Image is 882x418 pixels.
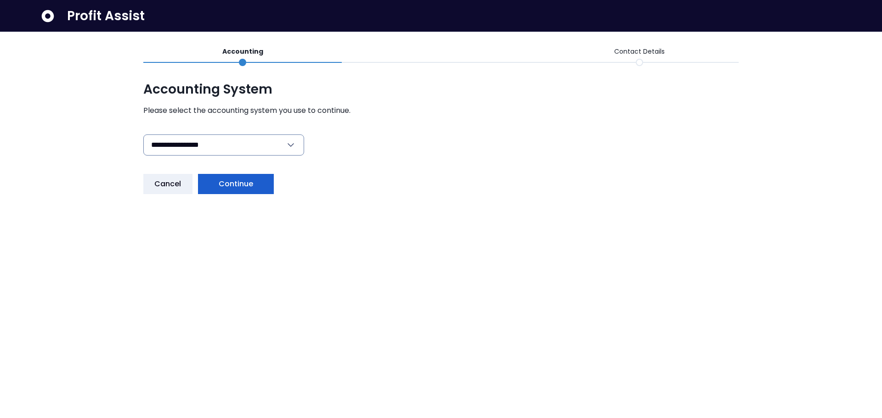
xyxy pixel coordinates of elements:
button: Continue [198,174,274,194]
p: Contact Details [614,47,665,56]
span: Please select the accounting system you use to continue. [143,105,739,116]
button: Cancel [143,174,192,194]
p: Accounting [222,47,263,56]
span: Profit Assist [67,8,145,24]
span: Accounting System [143,81,739,98]
span: Continue [219,178,254,189]
span: Cancel [154,178,181,189]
